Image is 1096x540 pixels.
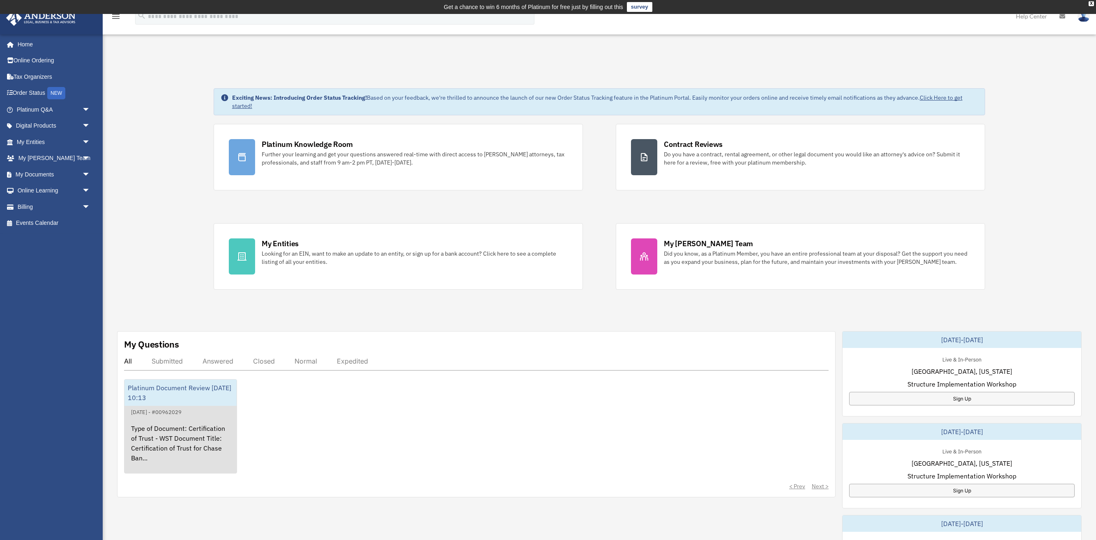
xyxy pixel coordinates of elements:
div: Contract Reviews [664,139,723,149]
a: menu [111,14,121,21]
div: Did you know, as a Platinum Member, you have an entire professional team at your disposal? Get th... [664,249,970,266]
span: Structure Implementation Workshop [907,471,1016,481]
a: Platinum Knowledge Room Further your learning and get your questions answered real-time with dire... [214,124,583,190]
span: arrow_drop_down [82,183,99,199]
a: Online Ordering [6,53,103,69]
a: My Documentsarrow_drop_down [6,166,103,183]
div: Answered [203,357,233,365]
div: close [1089,1,1094,6]
div: Looking for an EIN, want to make an update to an entity, or sign up for a bank account? Click her... [262,249,568,266]
div: [DATE]-[DATE] [843,332,1081,348]
a: Tax Organizers [6,69,103,85]
div: Further your learning and get your questions answered real-time with direct access to [PERSON_NAM... [262,150,568,167]
div: [DATE] - #00962029 [124,407,188,416]
a: Billingarrow_drop_down [6,199,103,215]
img: User Pic [1078,10,1090,22]
img: Anderson Advisors Platinum Portal [4,10,78,26]
div: Normal [295,357,317,365]
div: Live & In-Person [936,446,988,455]
a: Sign Up [849,392,1075,405]
a: Platinum Q&Aarrow_drop_down [6,101,103,118]
span: arrow_drop_down [82,166,99,183]
div: Platinum Knowledge Room [262,139,353,149]
div: My [PERSON_NAME] Team [664,238,753,249]
strong: Exciting News: Introducing Order Status Tracking! [232,94,367,101]
span: [GEOGRAPHIC_DATA], [US_STATE] [912,458,1012,468]
a: survey [627,2,652,12]
div: Type of Document: Certification of Trust - WST Document Title: Certification of Trust for Chase B... [124,417,237,481]
span: arrow_drop_down [82,118,99,135]
a: Events Calendar [6,215,103,231]
div: My Entities [262,238,299,249]
a: Home [6,36,99,53]
a: Click Here to get started! [232,94,962,110]
a: Online Learningarrow_drop_down [6,183,103,199]
span: arrow_drop_down [82,199,99,215]
a: Contract Reviews Do you have a contract, rental agreement, or other legal document you would like... [616,124,985,190]
div: Closed [253,357,275,365]
a: My [PERSON_NAME] Teamarrow_drop_down [6,150,103,167]
div: Submitted [152,357,183,365]
i: menu [111,11,121,21]
a: Sign Up [849,484,1075,497]
a: Platinum Document Review [DATE] 10:13[DATE] - #00962029Type of Document: Certification of Trust -... [124,379,237,474]
a: Order StatusNEW [6,85,103,102]
div: Expedited [337,357,368,365]
span: arrow_drop_down [82,134,99,151]
span: arrow_drop_down [82,150,99,167]
div: Get a chance to win 6 months of Platinum for free just by filling out this [444,2,623,12]
div: Based on your feedback, we're thrilled to announce the launch of our new Order Status Tracking fe... [232,94,978,110]
a: My [PERSON_NAME] Team Did you know, as a Platinum Member, you have an entire professional team at... [616,223,985,290]
span: [GEOGRAPHIC_DATA], [US_STATE] [912,366,1012,376]
a: Digital Productsarrow_drop_down [6,118,103,134]
div: [DATE]-[DATE] [843,515,1081,532]
span: Structure Implementation Workshop [907,379,1016,389]
div: Do you have a contract, rental agreement, or other legal document you would like an attorney's ad... [664,150,970,167]
a: My Entities Looking for an EIN, want to make an update to an entity, or sign up for a bank accoun... [214,223,583,290]
i: search [137,11,146,20]
div: All [124,357,132,365]
div: [DATE]-[DATE] [843,423,1081,440]
div: Live & In-Person [936,355,988,363]
div: NEW [47,87,65,99]
div: My Questions [124,338,179,350]
span: arrow_drop_down [82,101,99,118]
div: Platinum Document Review [DATE] 10:13 [124,380,237,406]
a: My Entitiesarrow_drop_down [6,134,103,150]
